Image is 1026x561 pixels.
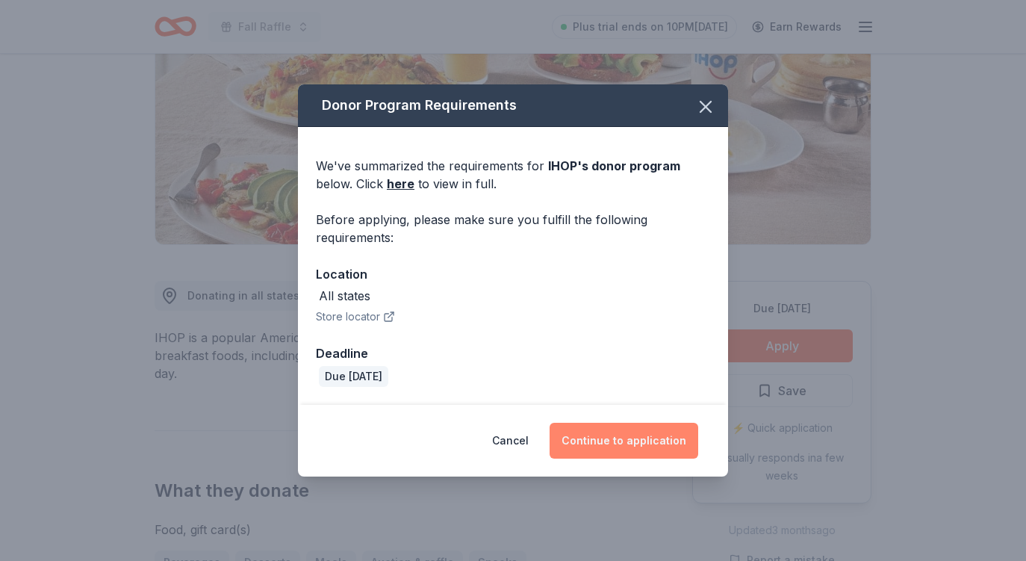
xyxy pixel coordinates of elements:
[316,211,710,247] div: Before applying, please make sure you fulfill the following requirements:
[319,366,388,387] div: Due [DATE]
[298,84,728,127] div: Donor Program Requirements
[316,344,710,363] div: Deadline
[316,157,710,193] div: We've summarized the requirements for below. Click to view in full.
[319,287,370,305] div: All states
[387,175,414,193] a: here
[316,308,395,326] button: Store locator
[316,264,710,284] div: Location
[548,158,680,173] span: IHOP 's donor program
[550,423,698,459] button: Continue to application
[492,423,529,459] button: Cancel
